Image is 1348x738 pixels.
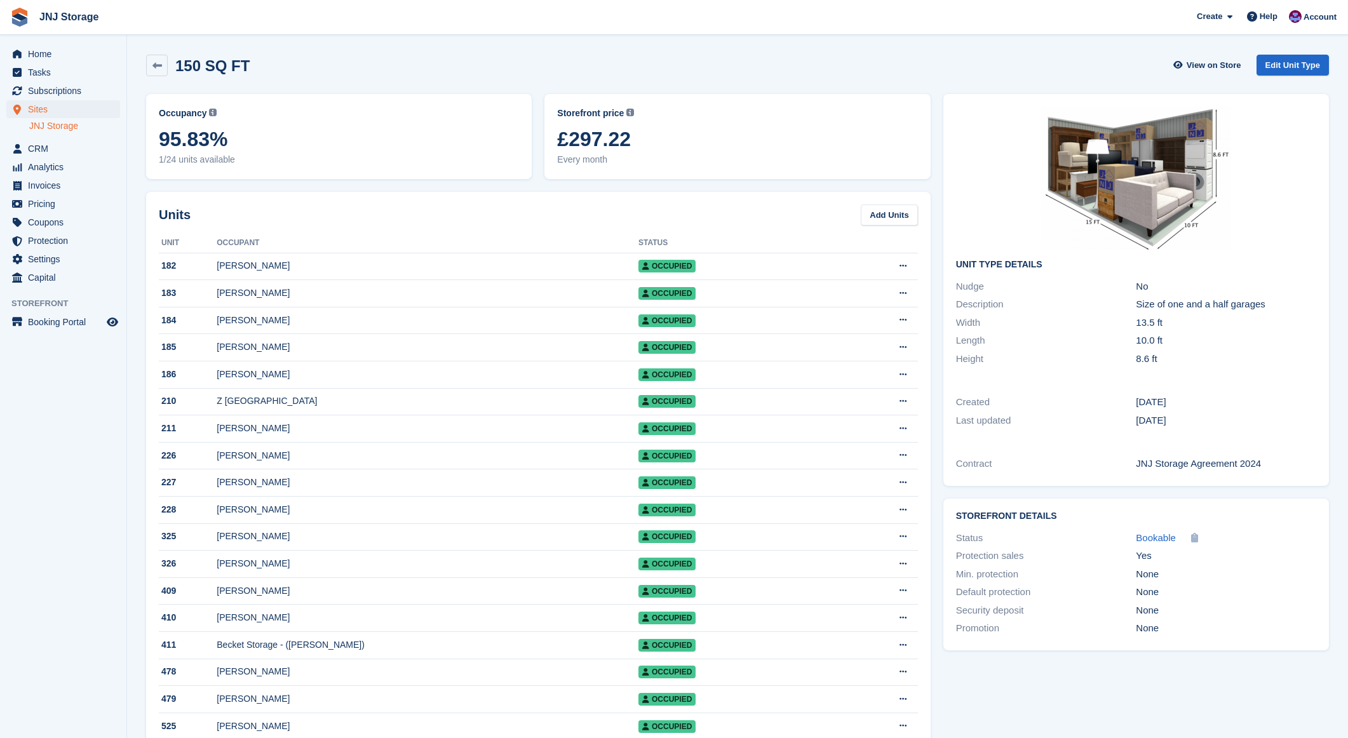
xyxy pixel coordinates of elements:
div: 8.6 ft [1136,352,1316,366]
h2: Units [159,205,191,224]
span: Every month [557,153,917,166]
span: Occupied [638,395,696,408]
div: 326 [159,557,217,570]
span: Booking Portal [28,313,104,331]
span: Occupied [638,612,696,624]
a: menu [6,158,120,176]
div: [PERSON_NAME] [217,503,638,516]
span: Capital [28,269,104,286]
a: menu [6,45,120,63]
img: Jonathan Scrase [1289,10,1302,23]
div: 411 [159,638,217,652]
div: Last updated [956,413,1136,428]
span: Bookable [1136,532,1176,543]
a: menu [6,64,120,81]
div: Description [956,297,1136,312]
div: 227 [159,476,217,489]
a: Bookable [1136,531,1176,546]
a: menu [6,250,120,268]
a: JNJ Storage [34,6,104,27]
span: Analytics [28,158,104,176]
a: menu [6,100,120,118]
div: Status [956,531,1136,546]
span: Occupied [638,287,696,300]
th: Occupant [217,233,638,253]
div: No [1136,279,1316,294]
div: Height [956,352,1136,366]
div: 226 [159,449,217,462]
span: Occupied [638,476,696,489]
th: Status [638,233,842,253]
div: [PERSON_NAME] [217,259,638,272]
div: Promotion [956,621,1136,636]
span: Account [1304,11,1337,23]
div: 186 [159,368,217,381]
div: None [1136,621,1316,636]
span: 95.83% [159,128,519,151]
span: View on Store [1187,59,1241,72]
a: menu [6,269,120,286]
span: Occupied [638,693,696,706]
span: Occupied [638,504,696,516]
span: Protection [28,232,104,250]
span: Occupied [638,260,696,272]
div: Length [956,333,1136,348]
div: [PERSON_NAME] [217,476,638,489]
th: Unit [159,233,217,253]
img: stora-icon-8386f47178a22dfd0bd8f6a31ec36ba5ce8667c1dd55bd0f319d3a0aa187defe.svg [10,8,29,27]
span: Occupied [638,368,696,381]
a: menu [6,195,120,213]
a: Edit Unit Type [1257,55,1329,76]
span: Occupied [638,720,696,733]
div: Yes [1136,549,1316,563]
a: menu [6,140,120,158]
div: [PERSON_NAME] [217,314,638,327]
h2: Storefront Details [956,511,1316,521]
div: 525 [159,720,217,733]
div: Becket Storage - ([PERSON_NAME]) [217,638,638,652]
img: icon-info-grey-7440780725fd019a000dd9b08b2336e03edf1995a4989e88bcd33f0948082b44.svg [209,109,217,116]
div: [PERSON_NAME] [217,584,638,598]
div: Security deposit [956,603,1136,618]
div: [DATE] [1136,413,1316,428]
a: menu [6,177,120,194]
span: Subscriptions [28,82,104,100]
span: Occupied [638,341,696,354]
span: Storefront price [557,107,624,120]
div: [PERSON_NAME] [217,720,638,733]
span: Storefront [11,297,126,310]
span: Coupons [28,213,104,231]
div: Created [956,395,1136,410]
div: 182 [159,259,217,272]
span: Occupied [638,585,696,598]
div: [PERSON_NAME] [217,611,638,624]
div: 479 [159,692,217,706]
span: Occupied [638,422,696,435]
div: 210 [159,394,217,408]
div: Default protection [956,585,1136,600]
div: 10.0 ft [1136,333,1316,348]
span: Occupied [638,639,696,652]
a: View on Store [1172,55,1246,76]
div: 211 [159,422,217,435]
div: 410 [159,611,217,624]
div: 185 [159,340,217,354]
div: [PERSON_NAME] [217,665,638,678]
div: [PERSON_NAME] [217,340,638,354]
div: Contract [956,457,1136,471]
span: Help [1260,10,1277,23]
span: Settings [28,250,104,268]
span: Occupied [638,558,696,570]
div: [PERSON_NAME] [217,286,638,300]
a: Add Units [861,205,917,225]
a: menu [6,313,120,331]
div: Protection sales [956,549,1136,563]
div: 183 [159,286,217,300]
span: Create [1197,10,1222,23]
span: Sites [28,100,104,118]
div: Nudge [956,279,1136,294]
span: 1/24 units available [159,153,519,166]
a: menu [6,232,120,250]
div: JNJ Storage Agreement 2024 [1136,457,1316,471]
img: icon-info-grey-7440780725fd019a000dd9b08b2336e03edf1995a4989e88bcd33f0948082b44.svg [626,109,634,116]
